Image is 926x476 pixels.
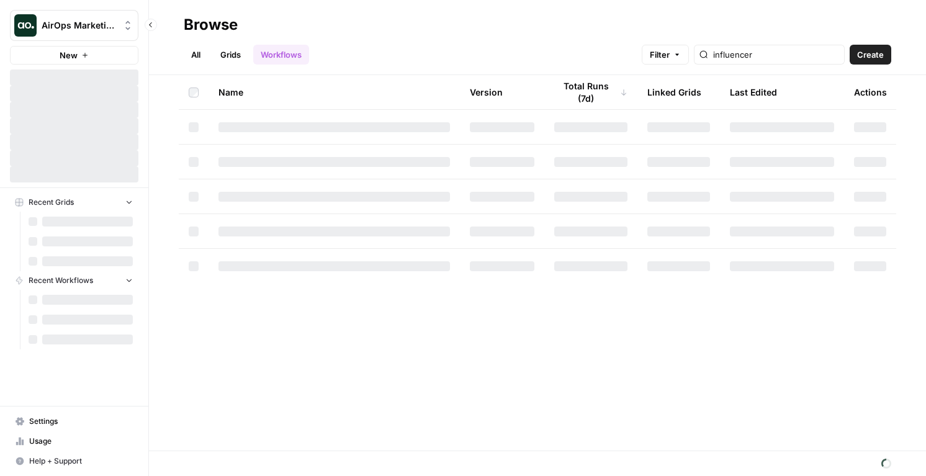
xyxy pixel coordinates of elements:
button: Filter [642,45,689,65]
span: Settings [29,416,133,427]
a: Usage [10,431,138,451]
a: All [184,45,208,65]
span: AirOps Marketing [42,19,117,32]
span: New [60,49,78,61]
img: AirOps Marketing Logo [14,14,37,37]
button: Recent Grids [10,193,138,212]
button: Create [850,45,891,65]
span: Recent Grids [29,197,74,208]
span: Filter [650,48,670,61]
span: Usage [29,436,133,447]
span: Help + Support [29,456,133,467]
div: Linked Grids [647,75,701,109]
div: Name [218,75,450,109]
div: Total Runs (7d) [554,75,627,109]
span: Create [857,48,884,61]
button: Workspace: AirOps Marketing [10,10,138,41]
div: Last Edited [730,75,777,109]
button: Help + Support [10,451,138,471]
input: Search [713,48,839,61]
div: Browse [184,15,238,35]
a: Grids [213,45,248,65]
a: Settings [10,411,138,431]
button: Recent Workflows [10,271,138,290]
a: Workflows [253,45,309,65]
div: Version [470,75,503,109]
button: New [10,46,138,65]
div: Actions [854,75,887,109]
span: Recent Workflows [29,275,93,286]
